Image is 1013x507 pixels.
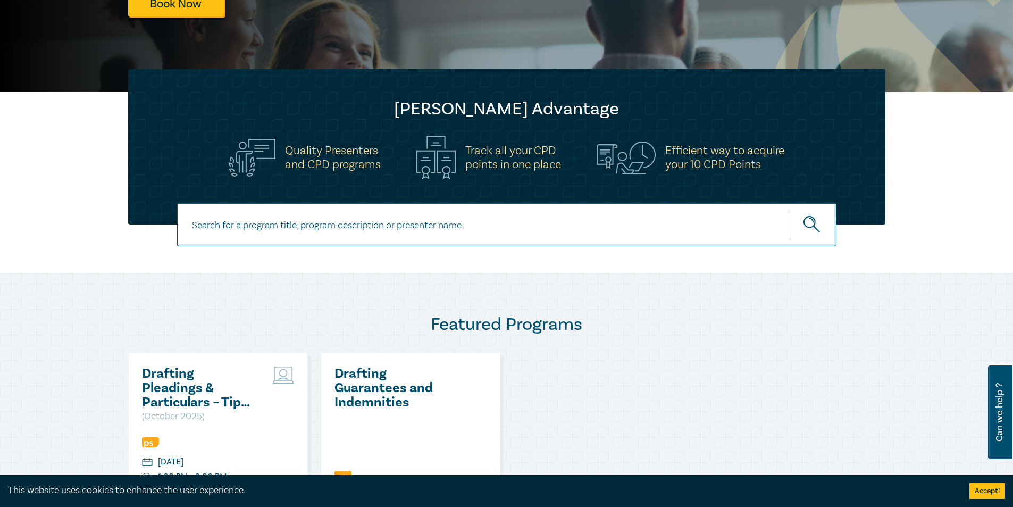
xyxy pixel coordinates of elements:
h2: [PERSON_NAME] Advantage [149,98,864,120]
h5: Efficient way to acquire your 10 CPD Points [665,144,784,171]
img: Track all your CPD<br>points in one place [416,136,456,179]
p: ( October 2025 ) [142,410,256,423]
input: Search for a program title, program description or presenter name [177,203,836,246]
button: Accept cookies [969,483,1005,499]
img: Live Stream [273,367,294,384]
h5: Quality Presenters and CPD programs [285,144,381,171]
img: Quality Presenters<br>and CPD programs [229,139,275,177]
a: Drafting Pleadings & Particulars – Tips & Traps [142,367,256,410]
h5: Track all your CPD points in one place [465,144,561,171]
div: [DATE] [158,456,183,468]
img: Professional Skills [334,471,351,481]
img: Professional Skills [142,437,159,447]
div: This website uses cookies to enhance the user experience. [8,484,953,497]
div: 1:00 PM - 2:00 PM [158,471,227,483]
img: watch [142,473,152,483]
a: Drafting Guarantees and Indemnities [334,367,449,410]
span: Can we help ? [994,372,1004,453]
img: calendar [142,458,153,468]
img: Efficient way to acquire<br>your 10 CPD Points [597,142,656,173]
h2: Featured Programs [128,314,885,335]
